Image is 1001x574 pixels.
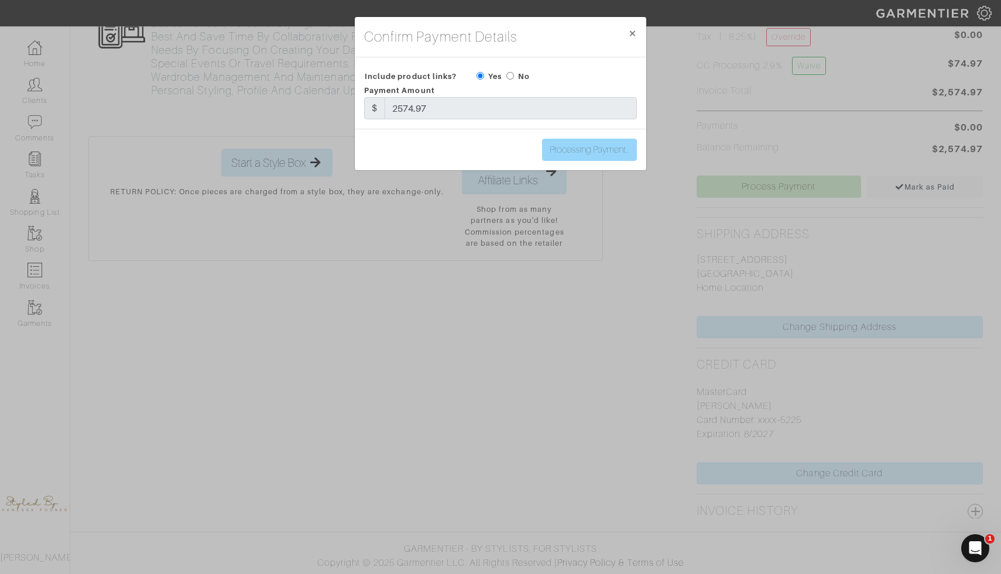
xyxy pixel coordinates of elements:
label: No [518,71,530,82]
span: × [628,25,637,41]
iframe: Intercom live chat [961,534,989,562]
div: $ [364,97,385,119]
span: Include product links? [365,68,457,85]
h4: Confirm Payment Details [364,26,517,47]
span: Payment Amount [364,86,435,95]
label: Yes [488,71,502,82]
input: Processing Payment... [542,139,637,161]
span: 1 [985,534,995,544]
